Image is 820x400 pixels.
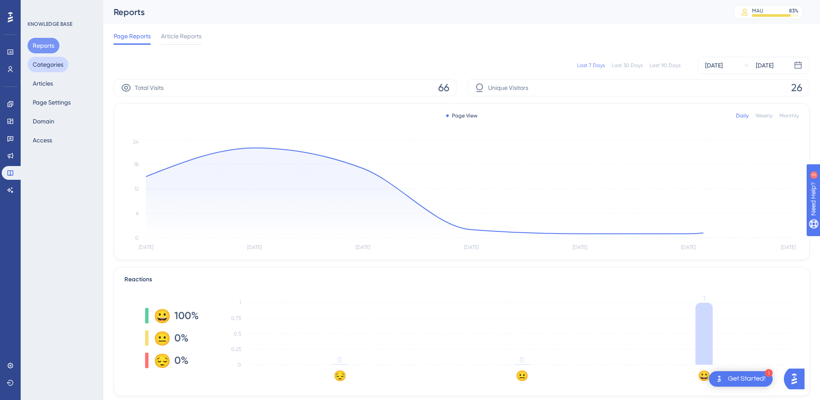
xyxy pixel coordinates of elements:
div: 😐 [154,331,167,345]
div: 3 [60,4,62,11]
button: Categories [28,57,68,72]
div: 83 % [789,7,798,14]
span: Need Help? [20,2,54,12]
tspan: [DATE] [681,244,696,250]
tspan: 0.5 [234,331,241,337]
tspan: 1 [703,294,705,302]
span: Unique Visitors [488,83,528,93]
text: 😐 [516,369,529,382]
div: Weekly [755,112,773,119]
div: Last 7 Days [577,62,605,69]
span: 0% [174,331,189,345]
iframe: UserGuiding AI Assistant Launcher [784,366,810,392]
tspan: [DATE] [464,244,479,250]
div: Last 30 Days [612,62,643,69]
span: Article Reports [161,31,201,41]
div: 😀 [154,309,167,323]
tspan: [DATE] [781,244,795,250]
tspan: 1 [239,300,241,306]
div: Reports [114,6,712,18]
tspan: 0 [337,356,342,364]
tspan: 0.75 [231,315,241,321]
div: Daily [736,112,749,119]
tspan: 0 [135,235,139,241]
span: 0% [174,354,189,367]
div: Last 90 Days [650,62,681,69]
tspan: 18 [134,161,139,167]
tspan: 0 [238,362,241,368]
div: MAU [752,7,763,14]
tspan: [DATE] [572,244,587,250]
span: 26 [791,81,802,95]
button: Domain [28,114,59,129]
div: Open Get Started! checklist, remaining modules: 1 [709,371,773,387]
button: Access [28,132,57,148]
span: 66 [438,81,449,95]
tspan: 12 [134,186,139,192]
tspan: [DATE] [139,244,153,250]
div: 😔 [154,354,167,367]
div: Monthly [780,112,799,119]
span: Page Reports [114,31,151,41]
button: Page Settings [28,95,76,110]
tspan: 24 [133,139,139,145]
tspan: 6 [136,210,139,216]
button: Reports [28,38,59,53]
text: 😀 [698,369,711,382]
span: 100% [174,309,199,323]
tspan: [DATE] [247,244,262,250]
div: Reactions [124,274,799,285]
div: Get Started! [728,374,766,384]
div: [DATE] [705,60,723,71]
tspan: 0.25 [231,346,241,352]
div: 1 [765,369,773,377]
text: 😔 [334,369,347,382]
div: Page View [446,112,477,119]
tspan: [DATE] [356,244,370,250]
div: KNOWLEDGE BASE [28,21,72,28]
img: launcher-image-alternative-text [714,374,724,384]
button: Articles [28,76,58,91]
span: Total Visits [135,83,164,93]
tspan: 0 [520,356,524,364]
div: [DATE] [756,60,774,71]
